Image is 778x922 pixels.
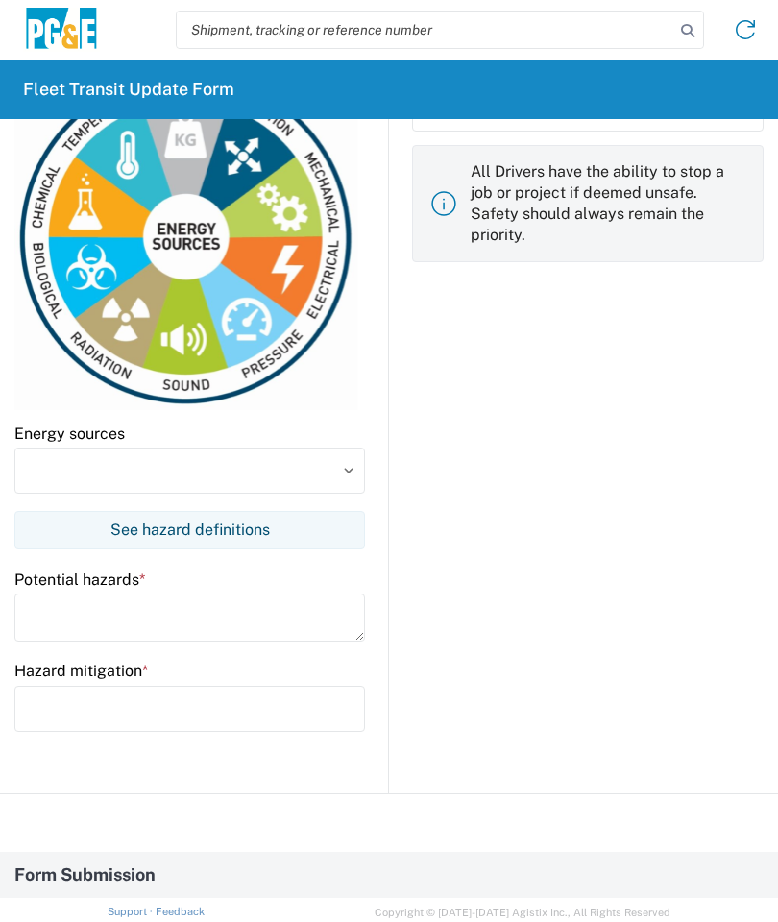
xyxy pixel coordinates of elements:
label: Potential hazards [14,570,145,591]
p: All Drivers have the ability to stop a job or project if deemed unsafe. Safety should always rema... [471,161,747,246]
a: Support [108,906,156,917]
a: Feedback [156,906,205,917]
img: pge [23,8,100,53]
span: Copyright © [DATE]-[DATE] Agistix Inc., All Rights Reserved [375,904,670,921]
label: Energy sources [14,424,125,445]
h2: Fleet Transit Update Form [23,78,234,101]
label: Hazard mitigation [14,661,148,682]
input: Shipment, tracking or reference number [177,12,674,48]
button: See hazard definitions [14,511,365,549]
